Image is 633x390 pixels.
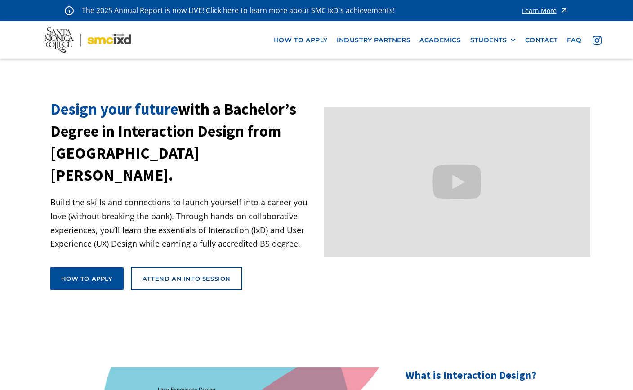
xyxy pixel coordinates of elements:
[131,267,242,290] a: Attend an Info Session
[593,36,602,45] img: icon - instagram
[50,98,317,186] h1: with a Bachelor’s Degree in Interaction Design from [GEOGRAPHIC_DATA][PERSON_NAME].
[406,367,583,383] h2: What is Interaction Design?
[522,8,557,14] div: Learn More
[50,99,178,119] span: Design your future
[559,4,568,17] img: icon - arrow - alert
[415,32,465,49] a: Academics
[45,27,131,53] img: Santa Monica College - SMC IxD logo
[65,6,74,15] img: icon - information - alert
[470,36,516,44] div: STUDENTS
[470,36,507,44] div: STUDENTS
[82,4,396,17] p: The 2025 Annual Report is now LIVE! Click here to learn more about SMC IxD's achievements!
[50,195,317,250] p: Build the skills and connections to launch yourself into a career you love (without breaking the ...
[324,107,590,257] iframe: Design your future with a Bachelor's Degree in Interaction Design from Santa Monica College
[521,32,562,49] a: contact
[332,32,415,49] a: industry partners
[562,32,586,49] a: faq
[143,275,231,283] div: Attend an Info Session
[61,275,113,283] div: How to apply
[522,4,568,17] a: Learn More
[269,32,332,49] a: how to apply
[50,267,124,290] a: How to apply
